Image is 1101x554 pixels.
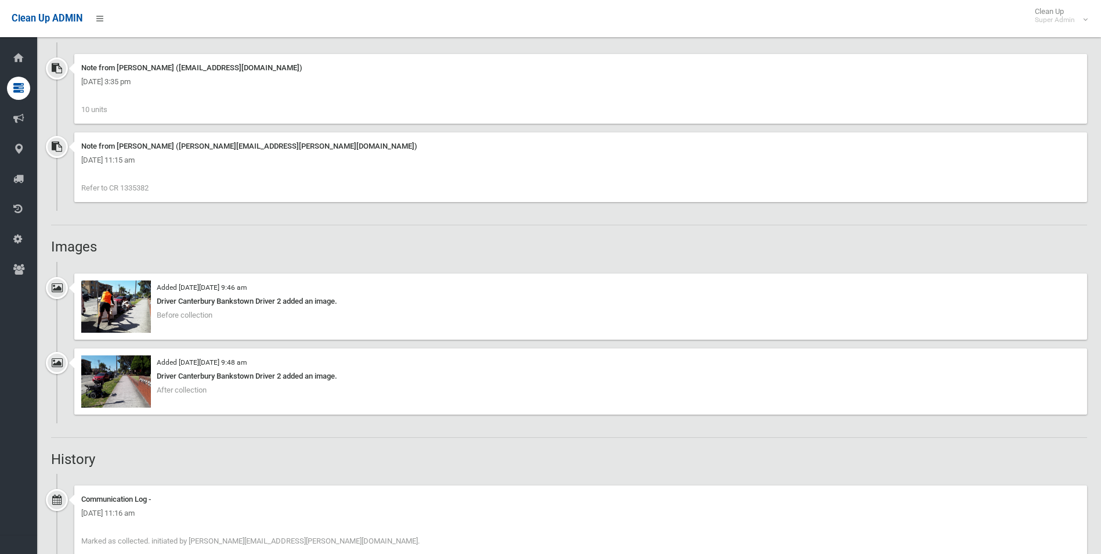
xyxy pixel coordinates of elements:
div: [DATE] 11:16 am [81,506,1080,520]
div: [DATE] 3:35 pm [81,75,1080,89]
span: Clean Up [1029,7,1086,24]
h2: History [51,452,1087,467]
span: Before collection [157,311,212,319]
div: [DATE] 11:15 am [81,153,1080,167]
img: 2025-10-0109.45.547713946225828410253.jpg [81,280,151,333]
div: Driver Canterbury Bankstown Driver 2 added an image. [81,294,1080,308]
div: Note from [PERSON_NAME] ([EMAIL_ADDRESS][DOMAIN_NAME]) [81,61,1080,75]
img: 2025-10-0109.48.116498759267986977937.jpg [81,355,151,408]
small: Added [DATE][DATE] 9:48 am [157,358,247,366]
span: After collection [157,386,207,394]
h2: Images [51,239,1087,254]
div: Driver Canterbury Bankstown Driver 2 added an image. [81,369,1080,383]
span: Refer to CR 1335382 [81,184,149,192]
span: Marked as collected. initiated by [PERSON_NAME][EMAIL_ADDRESS][PERSON_NAME][DOMAIN_NAME]. [81,537,420,545]
span: 10 units [81,105,107,114]
span: Clean Up ADMIN [12,13,82,24]
small: Super Admin [1035,16,1075,24]
div: Communication Log - [81,492,1080,506]
small: Added [DATE][DATE] 9:46 am [157,283,247,292]
div: Note from [PERSON_NAME] ([PERSON_NAME][EMAIL_ADDRESS][PERSON_NAME][DOMAIN_NAME]) [81,139,1080,153]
